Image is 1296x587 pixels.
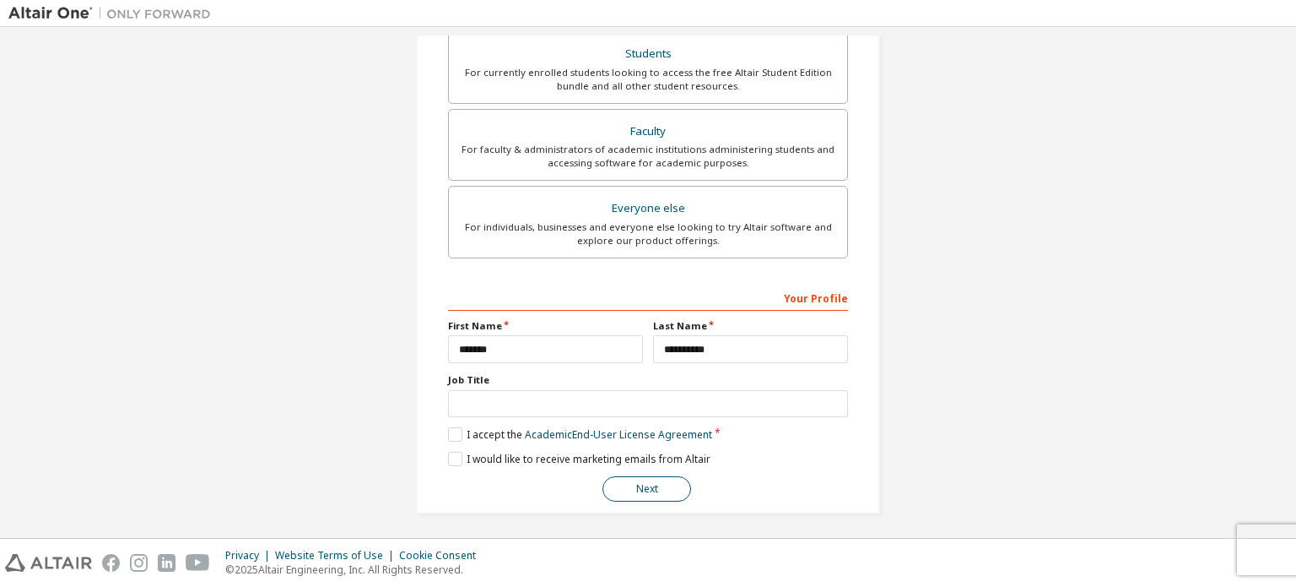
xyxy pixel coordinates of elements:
div: Students [459,42,837,66]
div: For faculty & administrators of academic institutions administering students and accessing softwa... [459,143,837,170]
label: Job Title [448,373,848,387]
p: © 2025 Altair Engineering, Inc. All Rights Reserved. [225,563,486,577]
a: Academic End-User License Agreement [525,427,712,442]
div: Your Profile [448,284,848,311]
div: Faculty [459,120,837,144]
div: For currently enrolled students looking to access the free Altair Student Edition bundle and all ... [459,66,837,93]
img: instagram.svg [130,554,148,572]
div: Everyone else [459,197,837,220]
div: Cookie Consent [399,549,486,563]
label: Last Name [653,319,848,333]
label: I accept the [448,427,712,442]
img: youtube.svg [186,554,210,572]
div: Privacy [225,549,275,563]
div: Website Terms of Use [275,549,399,563]
div: For individuals, businesses and everyone else looking to try Altair software and explore our prod... [459,220,837,247]
label: I would like to receive marketing emails from Altair [448,452,710,466]
img: Altair One [8,5,219,22]
label: First Name [448,319,643,333]
img: facebook.svg [102,554,120,572]
button: Next [602,476,691,502]
img: linkedin.svg [158,554,175,572]
img: altair_logo.svg [5,554,92,572]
